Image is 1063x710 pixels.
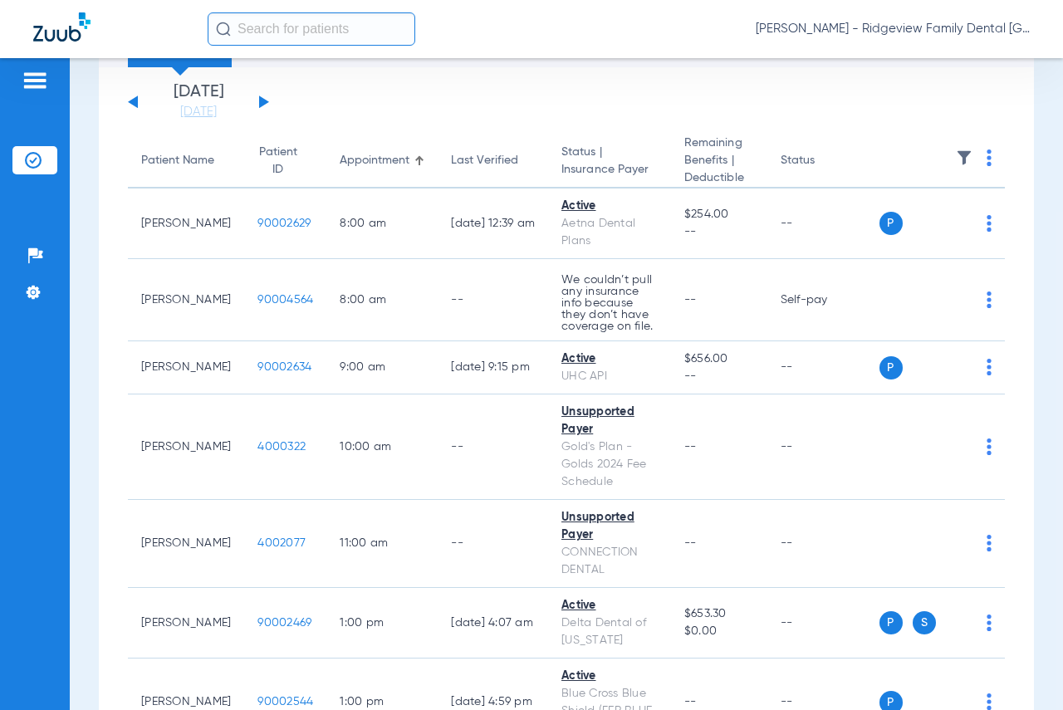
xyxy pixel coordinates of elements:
[684,623,754,640] span: $0.00
[340,152,424,169] div: Appointment
[987,215,992,232] img: group-dot-blue.svg
[326,189,438,259] td: 8:00 AM
[684,537,697,549] span: --
[561,350,658,368] div: Active
[33,12,91,42] img: Zuub Logo
[980,630,1063,710] iframe: Chat Widget
[438,259,548,341] td: --
[22,71,48,91] img: hamburger-icon
[128,189,244,259] td: [PERSON_NAME]
[767,588,879,659] td: --
[561,615,658,649] div: Delta Dental of [US_STATE]
[561,368,658,385] div: UHC API
[128,341,244,394] td: [PERSON_NAME]
[548,135,671,189] th: Status |
[684,368,754,385] span: --
[451,152,535,169] div: Last Verified
[128,500,244,588] td: [PERSON_NAME]
[767,135,879,189] th: Status
[684,206,754,223] span: $254.00
[438,341,548,394] td: [DATE] 9:15 PM
[257,218,311,229] span: 90002629
[128,588,244,659] td: [PERSON_NAME]
[451,152,518,169] div: Last Verified
[438,588,548,659] td: [DATE] 4:07 AM
[438,394,548,500] td: --
[561,274,658,332] p: We couldn’t pull any insurance info because they don’t have coverage on file.
[326,259,438,341] td: 8:00 AM
[208,12,415,46] input: Search for patients
[141,152,231,169] div: Patient Name
[149,104,248,120] a: [DATE]
[684,441,697,453] span: --
[326,341,438,394] td: 9:00 AM
[987,359,992,375] img: group-dot-blue.svg
[561,404,658,438] div: Unsupported Payer
[987,291,992,308] img: group-dot-blue.svg
[913,611,936,634] span: S
[561,198,658,215] div: Active
[141,152,214,169] div: Patient Name
[326,500,438,588] td: 11:00 AM
[561,597,658,615] div: Active
[257,617,311,629] span: 90002469
[257,361,311,373] span: 90002634
[671,135,767,189] th: Remaining Benefits |
[767,394,879,500] td: --
[326,588,438,659] td: 1:00 PM
[561,438,658,491] div: Gold's Plan - Golds 2024 Fee Schedule
[767,189,879,259] td: --
[987,149,992,166] img: group-dot-blue.svg
[767,500,879,588] td: --
[879,212,903,235] span: P
[128,259,244,341] td: [PERSON_NAME]
[987,438,992,455] img: group-dot-blue.svg
[257,696,313,708] span: 90002544
[756,21,1030,37] span: [PERSON_NAME] - Ridgeview Family Dental [GEOGRAPHIC_DATA]
[438,500,548,588] td: --
[561,161,658,179] span: Insurance Payer
[684,294,697,306] span: --
[216,22,231,37] img: Search Icon
[149,84,248,120] li: [DATE]
[987,535,992,551] img: group-dot-blue.svg
[561,544,658,579] div: CONNECTION DENTAL
[767,259,879,341] td: Self-pay
[684,350,754,368] span: $656.00
[326,394,438,500] td: 10:00 AM
[257,144,313,179] div: Patient ID
[340,152,409,169] div: Appointment
[128,394,244,500] td: [PERSON_NAME]
[879,356,903,379] span: P
[684,605,754,623] span: $653.30
[684,223,754,241] span: --
[956,149,972,166] img: filter.svg
[879,611,903,634] span: P
[561,668,658,685] div: Active
[767,341,879,394] td: --
[257,144,298,179] div: Patient ID
[561,509,658,544] div: Unsupported Payer
[257,441,306,453] span: 4000322
[257,294,313,306] span: 90004564
[987,615,992,631] img: group-dot-blue.svg
[561,215,658,250] div: Aetna Dental Plans
[684,696,697,708] span: --
[257,537,306,549] span: 4002077
[438,189,548,259] td: [DATE] 12:39 AM
[684,169,754,187] span: Deductible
